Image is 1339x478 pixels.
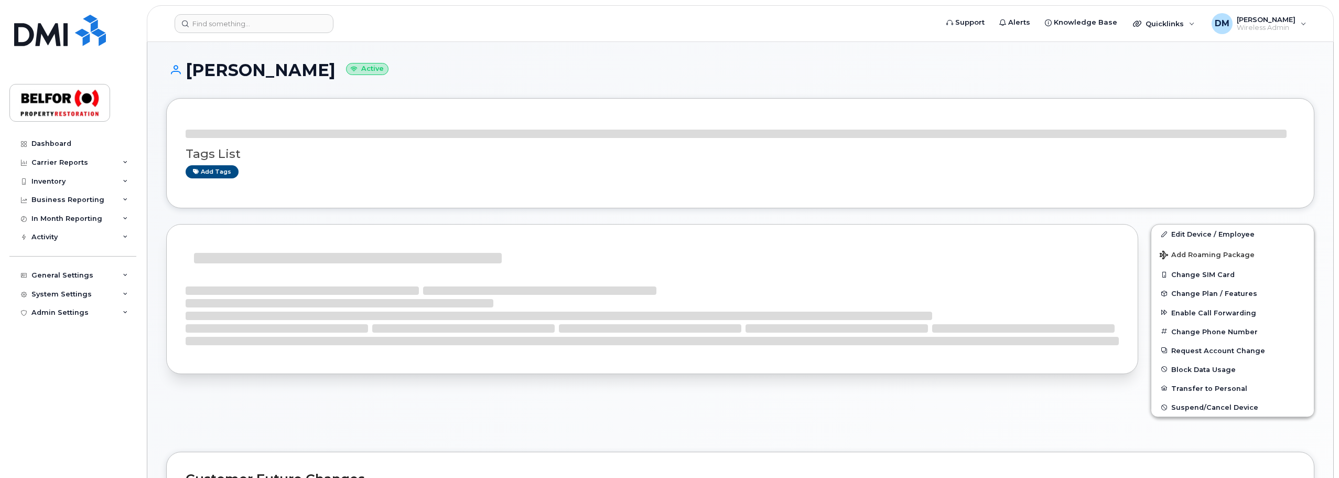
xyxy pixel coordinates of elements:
[1151,243,1314,265] button: Add Roaming Package
[1151,341,1314,360] button: Request Account Change
[1171,403,1258,411] span: Suspend/Cancel Device
[1171,290,1257,298] span: Change Plan / Features
[1151,284,1314,303] button: Change Plan / Features
[346,63,388,75] small: Active
[186,165,239,178] a: Add tags
[1151,322,1314,341] button: Change Phone Number
[1151,379,1314,398] button: Transfer to Personal
[1151,398,1314,417] button: Suspend/Cancel Device
[1160,251,1255,261] span: Add Roaming Package
[186,147,1295,161] h3: Tags List
[1151,303,1314,322] button: Enable Call Forwarding
[1151,225,1314,243] a: Edit Device / Employee
[166,61,1314,79] h1: [PERSON_NAME]
[1151,265,1314,284] button: Change SIM Card
[1151,360,1314,379] button: Block Data Usage
[1171,309,1256,316] span: Enable Call Forwarding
